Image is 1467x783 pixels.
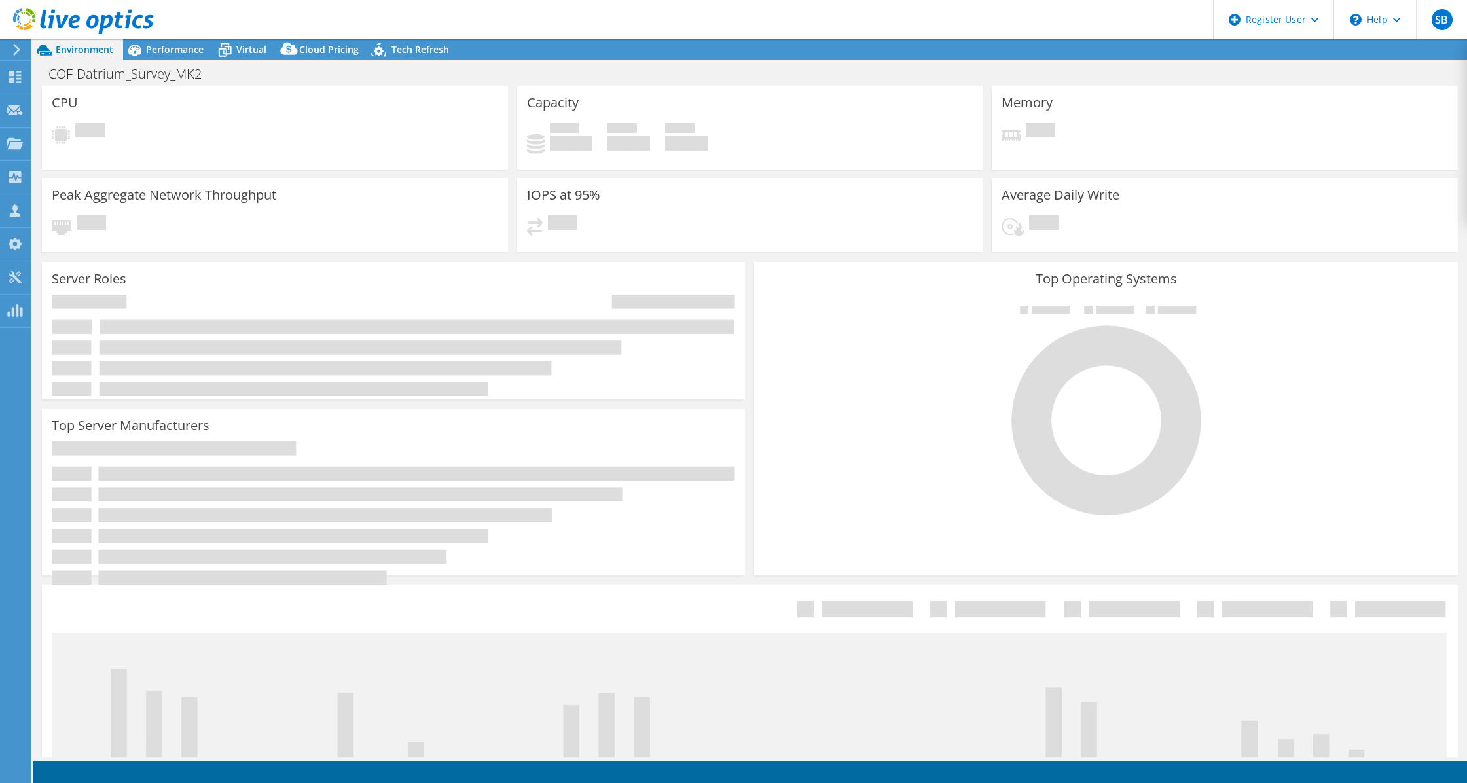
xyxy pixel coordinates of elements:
span: Pending [1029,215,1059,233]
h4: 0 GiB [550,136,592,151]
span: Cloud Pricing [299,43,359,56]
span: Virtual [236,43,266,56]
span: Performance [146,43,204,56]
span: Free [607,123,637,136]
h3: IOPS at 95% [527,188,600,202]
span: SB [1432,9,1453,30]
span: Tech Refresh [391,43,449,56]
span: Pending [1026,123,1055,141]
h1: COF-Datrium_Survey_MK2 [43,67,222,81]
h3: Average Daily Write [1002,188,1119,202]
h3: Top Server Manufacturers [52,418,209,433]
span: Total [665,123,695,136]
h4: 0 GiB [665,136,708,151]
h3: Capacity [527,96,579,110]
h3: Top Operating Systems [764,272,1447,286]
span: Pending [77,215,106,233]
span: Used [550,123,579,136]
span: Pending [75,123,105,141]
span: Environment [56,43,113,56]
svg: \n [1350,14,1362,26]
h4: 0 GiB [607,136,650,151]
h3: Peak Aggregate Network Throughput [52,188,276,202]
h3: Server Roles [52,272,126,286]
h3: CPU [52,96,78,110]
span: Pending [548,215,577,233]
h3: Memory [1002,96,1053,110]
